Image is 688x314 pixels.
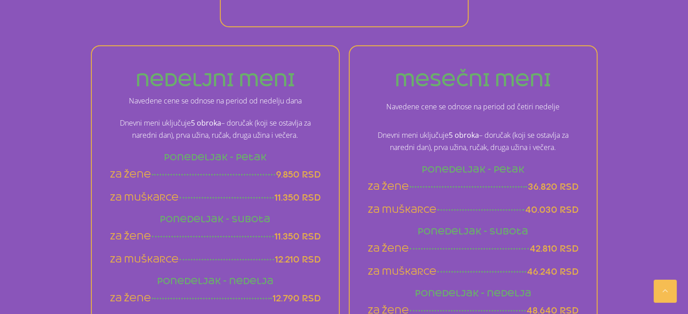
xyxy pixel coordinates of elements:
[368,266,437,277] span: za muškarce
[368,71,579,89] h3: mesečni meni
[110,153,321,162] h4: Ponedeljak - Petak
[110,71,321,89] h3: nedeljni meni
[110,192,179,203] span: za muškarce
[368,165,579,174] h4: Ponedeljak - Petak
[110,169,151,180] span: za žene
[110,96,321,105] div: Navedene cene se odnose na period od nedelju dana
[449,130,479,140] strong: 5 obroka
[368,101,579,113] p: Navedene cene se odnose na period od četiri nedelje
[275,192,321,203] span: 11.350 rsd
[110,215,321,224] h4: Ponedeljak - Subota
[110,231,151,242] span: za žene
[368,243,409,254] span: za žene
[110,293,151,304] span: za žene
[368,204,437,216] span: za muškarce
[527,266,579,277] span: 46.240 rsd
[191,118,221,128] strong: 5 obroka
[525,204,579,216] span: 40.030 rsd
[110,117,321,141] p: Dnevni meni uključuje – doručak (koji se ostavlja za naredni dan), prva užina, ručak, druga užina...
[368,227,579,236] h4: Ponedeljak - Subota
[275,254,321,265] span: 12.210 rsd
[368,289,579,298] h4: Ponedeljak - nedelja
[110,254,179,265] span: za muškarce
[110,277,321,286] h4: Ponedeljak - nedelja
[276,169,321,180] span: 9.850 rsd
[528,181,579,192] span: 36.820 rsd
[368,181,409,192] span: za žene
[368,129,579,154] p: Dnevni meni uključuje – doručak (koji se ostavlja za naredni dan), prva užina, ručak, druga užina...
[275,231,321,242] span: 11.350 rsd
[273,293,321,304] span: 12.790 rsd
[530,243,579,254] span: 42.810 rsd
